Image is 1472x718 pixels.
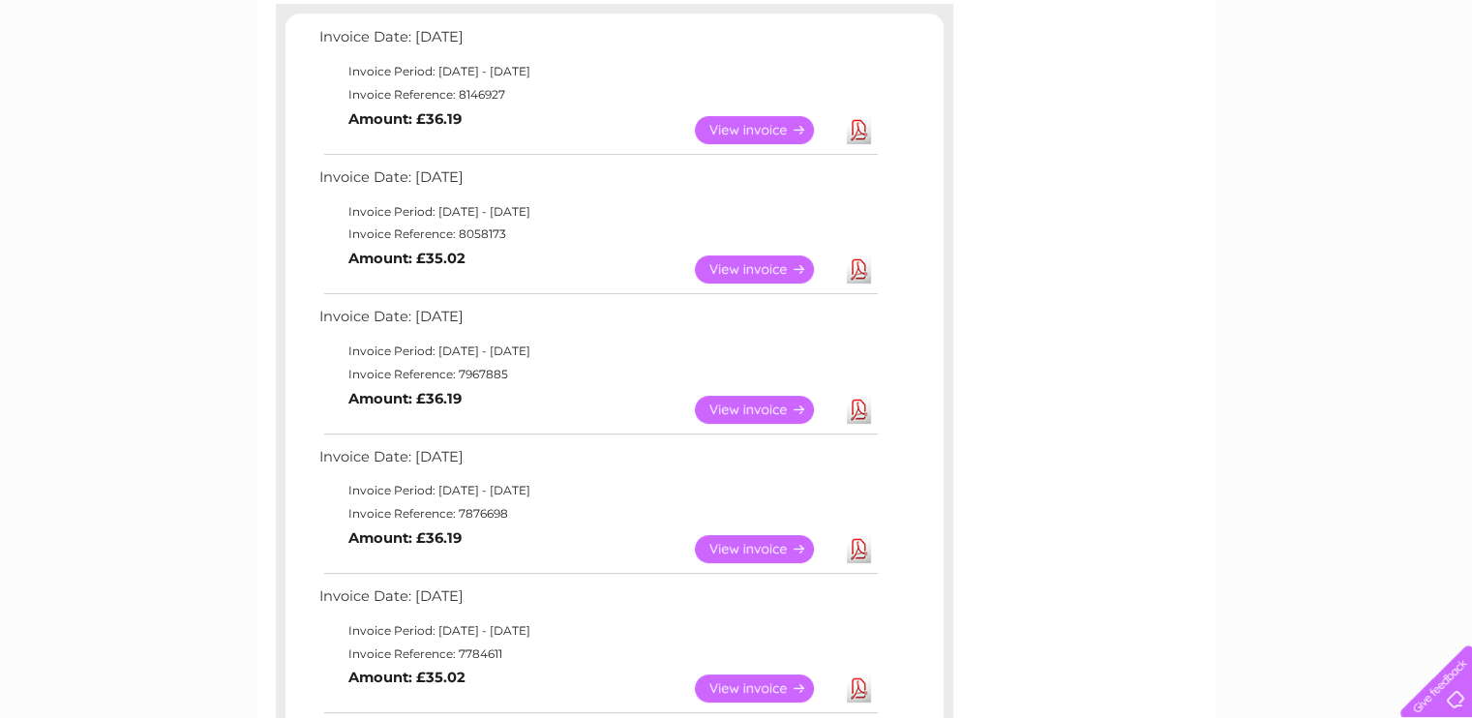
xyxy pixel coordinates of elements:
td: Invoice Period: [DATE] - [DATE] [315,479,881,502]
a: Log out [1408,82,1454,97]
b: Amount: £36.19 [348,110,462,128]
td: Invoice Period: [DATE] - [DATE] [315,60,881,83]
td: Invoice Reference: 7967885 [315,363,881,386]
a: Contact [1343,82,1391,97]
a: View [695,116,837,144]
a: Water [1131,82,1168,97]
a: View [695,255,837,284]
a: Blog [1304,82,1332,97]
td: Invoice Period: [DATE] - [DATE] [315,340,881,363]
td: Invoice Reference: 8058173 [315,223,881,246]
a: View [695,674,837,703]
td: Invoice Reference: 8146927 [315,83,881,106]
td: Invoice Date: [DATE] [315,444,881,480]
td: Invoice Date: [DATE] [315,304,881,340]
b: Amount: £35.02 [348,669,466,686]
a: Telecoms [1234,82,1292,97]
td: Invoice Reference: 7876698 [315,502,881,525]
img: logo.png [51,50,150,109]
td: Invoice Date: [DATE] [315,24,881,60]
b: Amount: £36.19 [348,529,462,547]
a: Download [847,674,871,703]
a: 0333 014 3131 [1107,10,1241,34]
a: View [695,396,837,424]
td: Invoice Period: [DATE] - [DATE] [315,200,881,224]
b: Amount: £36.19 [348,390,462,407]
div: Clear Business is a trading name of Verastar Limited (registered in [GEOGRAPHIC_DATA] No. 3667643... [280,11,1194,94]
a: Download [847,255,871,284]
a: Energy [1180,82,1222,97]
a: View [695,535,837,563]
td: Invoice Period: [DATE] - [DATE] [315,619,881,643]
td: Invoice Date: [DATE] [315,165,881,200]
b: Amount: £35.02 [348,250,466,267]
a: Download [847,116,871,144]
td: Invoice Reference: 7784611 [315,643,881,666]
a: Download [847,396,871,424]
td: Invoice Date: [DATE] [315,583,881,619]
a: Download [847,535,871,563]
